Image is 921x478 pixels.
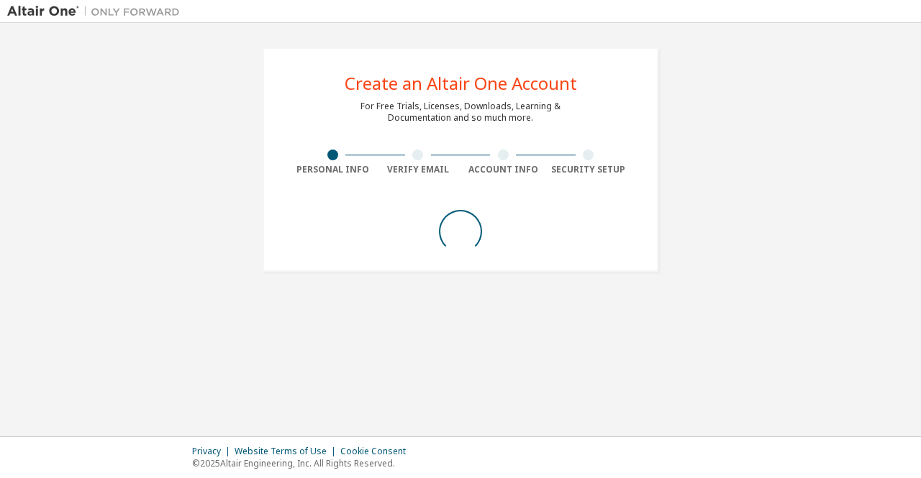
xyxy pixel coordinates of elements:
p: © 2025 Altair Engineering, Inc. All Rights Reserved. [192,457,414,469]
div: Create an Altair One Account [345,75,577,92]
div: Website Terms of Use [235,446,340,457]
div: Verify Email [376,164,461,175]
div: Privacy [192,446,235,457]
div: For Free Trials, Licenses, Downloads, Learning & Documentation and so much more. [360,101,561,124]
div: Personal Info [290,164,376,175]
div: Account Info [460,164,546,175]
div: Security Setup [546,164,632,175]
img: Altair One [7,4,187,19]
div: Cookie Consent [340,446,414,457]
